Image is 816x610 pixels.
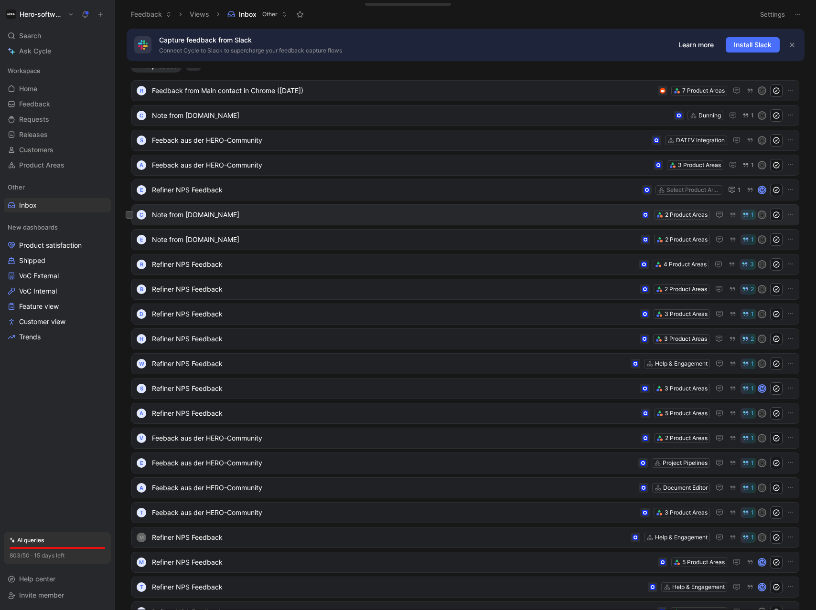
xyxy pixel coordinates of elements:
[131,552,799,573] a: MRefiner NPS Feedback5 Product AreasM
[137,111,146,120] div: C
[131,130,799,151] a: SFeeback aus der HERO-CommunityDATEV IntegrationA
[741,110,756,121] button: 1
[131,403,799,424] a: ARefiner NPS Feedback5 Product Areas1A
[741,532,756,543] button: 1
[759,360,765,367] div: S
[152,308,636,320] span: Refiner NPS Feedback
[10,551,64,560] div: 803/50 · 15 days left
[665,409,708,418] div: 5 Product Areas
[19,302,59,311] span: Feature view
[655,359,708,368] div: Help & Engagement
[19,591,64,599] span: Invite member
[751,361,754,367] span: 1
[759,211,765,218] div: A
[19,332,41,342] span: Trends
[663,458,708,468] div: Project Pipelines
[137,136,146,145] div: S
[131,527,799,548] a: MRefiner NPS FeedbackHelp & Engagement1S
[672,582,725,592] div: Help & Engagement
[759,559,765,566] div: M
[152,457,634,469] span: Feeback aus der HERO-Community
[741,458,756,468] button: 1
[131,229,799,250] a: ENote from [DOMAIN_NAME]2 Product Areas1M
[741,234,756,245] button: 1
[19,286,57,296] span: VoC Internal
[759,336,765,342] div: A
[751,386,754,391] span: 1
[4,44,111,58] a: Ask Cycle
[19,99,50,109] span: Feedback
[4,63,111,78] div: Workspace
[759,162,765,168] div: A
[759,385,765,392] div: M
[741,358,756,369] button: 1
[4,238,111,252] a: Product satisfaction
[137,359,146,368] div: W
[676,136,725,145] div: DATEV Integration
[741,309,756,319] button: 1
[152,284,636,295] span: Refiner NPS Feedback
[19,45,51,57] span: Ask Cycle
[152,383,636,394] span: Refiner NPS Feedback
[152,259,635,270] span: Refiner NPS Feedback
[741,483,756,493] button: 1
[131,353,799,374] a: WRefiner NPS FeedbackHelp & Engagement1S
[751,485,754,491] span: 1
[4,220,111,234] div: New dashboards
[137,185,146,195] div: E
[6,10,16,19] img: Hero-software
[751,336,754,342] span: 2
[137,533,146,542] div: M
[4,220,111,344] div: New dashboardsProduct satisfactionShippedVoC ExternalVoC InternalFeature viewCustomer viewTrends
[751,410,754,416] span: 1
[137,160,146,170] div: A
[152,333,636,345] span: Refiner NPS Feedback
[19,30,41,42] span: Search
[759,584,765,590] div: M
[759,509,765,516] div: A
[4,158,111,172] a: Product Areas
[741,408,756,419] button: 1
[10,536,44,545] div: AI queries
[152,532,627,543] span: Refiner NPS Feedback
[665,384,708,393] div: 3 Product Areas
[751,460,754,466] span: 1
[751,237,754,242] span: 1
[152,482,635,494] span: Feeback aus der HERO-Community
[665,235,708,244] div: 2 Product Areas
[152,358,627,369] span: Refiner NPS Feedback
[666,185,720,195] div: Select Product Areas
[726,37,780,53] button: Install Slack
[19,200,37,210] span: Inbox
[223,7,291,21] button: InboxOther
[751,435,754,441] span: 1
[682,86,725,95] div: 7 Product Areas
[19,256,45,265] span: Shipped
[751,212,754,218] span: 1
[137,483,146,493] div: A
[759,534,765,541] div: S
[8,222,58,232] span: New dashboards
[131,304,799,325] a: DRefiner NPS Feedback3 Product Areas1A
[759,410,765,417] div: A
[19,115,49,124] span: Requests
[131,477,799,498] a: AFeeback aus der HERO-CommunityDocument Editor1F
[131,105,799,126] a: CNote from [DOMAIN_NAME]Dunning1M
[137,210,146,220] div: C
[759,311,765,317] div: A
[131,502,799,523] a: TFeeback aus der HERO-Community3 Product Areas1A
[759,236,765,243] div: M
[131,378,799,399] a: SRefiner NPS Feedback3 Product Areas1M
[4,269,111,283] a: VoC External
[152,557,654,568] span: Refiner NPS Feedback
[131,179,799,200] a: ERefiner NPS FeedbackSelect Product Areas1M
[751,510,754,515] span: 1
[663,483,708,493] div: Document Editor
[152,135,648,146] span: Feeback aus der HERO-Community
[4,330,111,344] a: Trends
[665,210,708,220] div: 2 Product Areas
[8,182,25,192] span: Other
[131,254,799,275] a: RRefiner NPS Feedback4 Product Areas3J
[678,39,714,51] span: Learn more
[137,508,146,517] div: T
